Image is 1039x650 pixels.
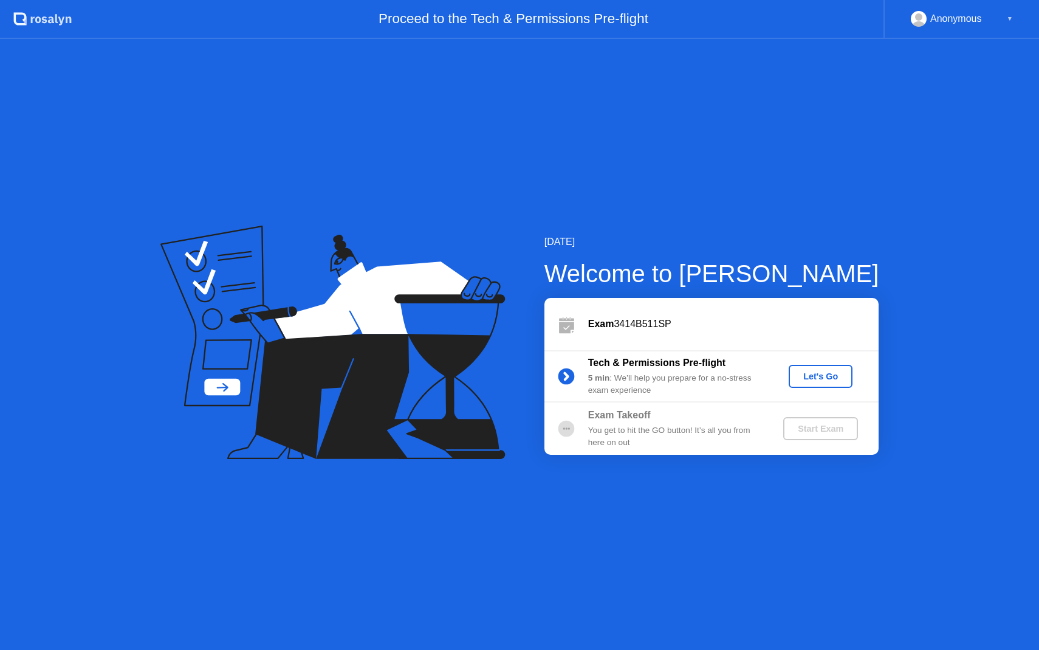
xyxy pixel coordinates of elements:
[588,372,763,397] div: : We’ll help you prepare for a no-stress exam experience
[1007,11,1013,27] div: ▼
[588,319,614,329] b: Exam
[588,410,651,420] b: Exam Takeoff
[789,365,852,388] button: Let's Go
[788,424,853,434] div: Start Exam
[930,11,982,27] div: Anonymous
[544,235,879,249] div: [DATE]
[588,358,725,368] b: Tech & Permissions Pre-flight
[544,255,879,292] div: Welcome to [PERSON_NAME]
[783,417,858,440] button: Start Exam
[588,424,763,449] div: You get to hit the GO button! It’s all you from here on out
[794,372,848,381] div: Let's Go
[588,317,879,331] div: 3414B511SP
[588,373,610,382] b: 5 min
